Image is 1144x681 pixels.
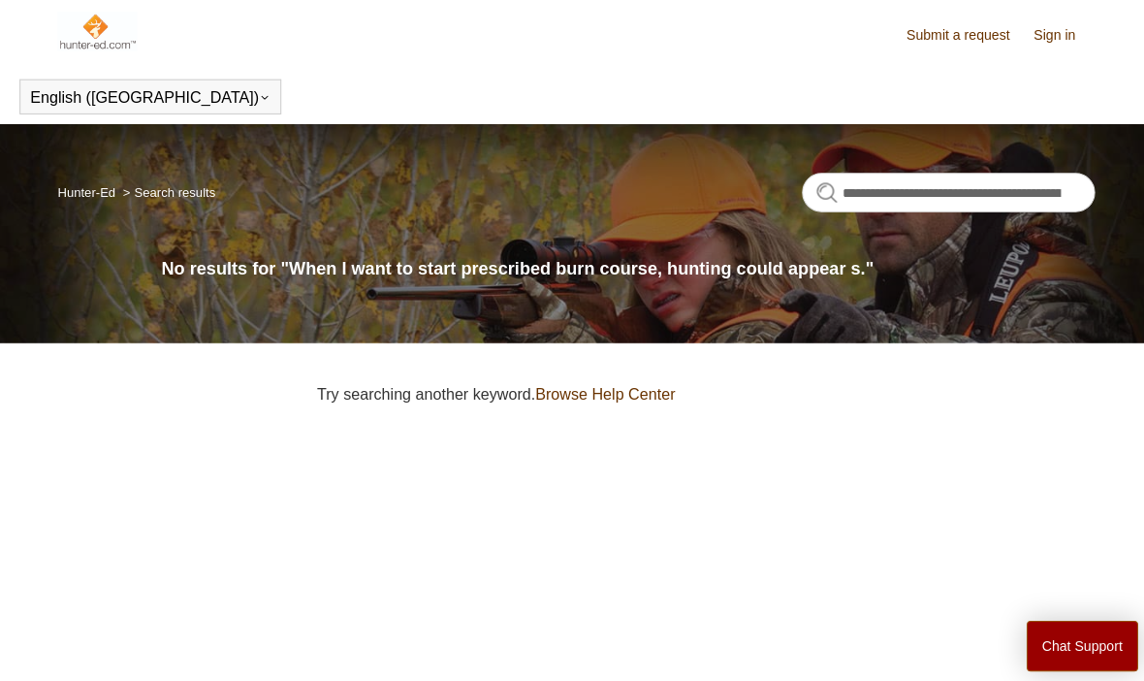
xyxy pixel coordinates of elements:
p: Try searching another keyword. [315,380,1088,404]
a: Submit a request [900,25,1022,46]
a: Hunter-Ed [57,183,114,198]
li: Search results [118,183,214,198]
input: Search [796,172,1087,211]
h1: No results for "When I want to start prescribed burn course, hunting could appear s." [160,254,1087,280]
a: Sign in [1026,25,1087,46]
li: Hunter-Ed [57,183,118,198]
button: Chat Support [1019,616,1130,666]
a: Browse Help Center [531,383,670,400]
button: English ([GEOGRAPHIC_DATA]) [30,88,269,106]
img: Hunter-Ed Help Center home page [57,12,136,50]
